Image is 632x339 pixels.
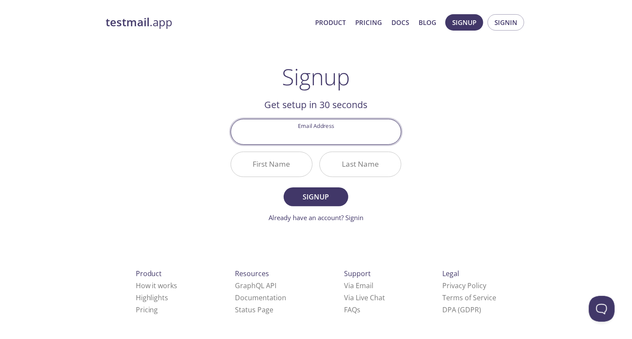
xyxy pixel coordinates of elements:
span: Signup [293,191,339,203]
strong: testmail [106,15,150,30]
span: Resources [235,269,269,278]
iframe: Help Scout Beacon - Open [589,296,615,322]
span: Product [136,269,162,278]
span: Signup [452,17,476,28]
a: Privacy Policy [442,281,486,290]
a: Via Live Chat [344,293,385,302]
a: Status Page [235,305,273,314]
a: Pricing [355,17,382,28]
h2: Get setup in 30 seconds [231,97,401,112]
a: Pricing [136,305,158,314]
a: testmail.app [106,15,308,30]
a: Blog [419,17,436,28]
a: Docs [391,17,409,28]
a: Documentation [235,293,286,302]
a: Already have an account? Signin [269,213,363,222]
a: GraphQL API [235,281,276,290]
a: Via Email [344,281,373,290]
button: Signup [445,14,483,31]
h1: Signup [282,64,350,90]
a: Highlights [136,293,169,302]
a: FAQ [344,305,360,314]
span: Legal [442,269,459,278]
button: Signup [284,187,348,206]
a: Terms of Service [442,293,496,302]
a: Product [315,17,346,28]
span: s [357,305,360,314]
a: How it works [136,281,178,290]
button: Signin [488,14,524,31]
span: Support [344,269,371,278]
span: Signin [494,17,517,28]
a: DPA (GDPR) [442,305,481,314]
